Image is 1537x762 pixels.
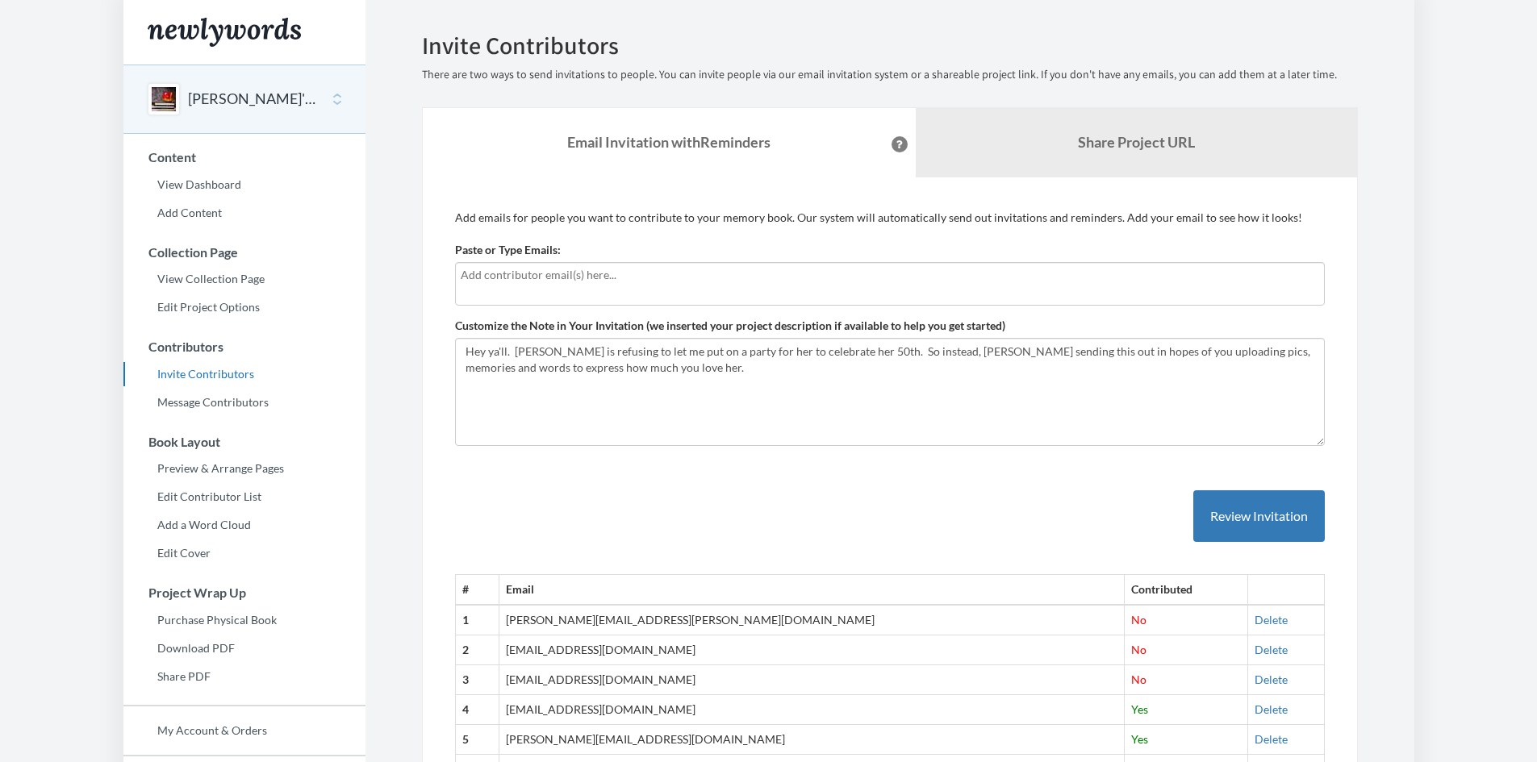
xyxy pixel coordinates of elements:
[1255,702,1288,716] a: Delete
[1255,672,1288,686] a: Delete
[123,513,365,537] a: Add a Word Cloud
[148,18,301,47] img: Newlywords logo
[123,608,365,632] a: Purchase Physical Book
[461,266,1319,284] input: Add contributor email(s) here...
[455,635,499,665] th: 2
[123,541,365,565] a: Edit Cover
[455,338,1325,446] textarea: Hey ya'll. [PERSON_NAME] is refusing to let me put on a party for her to celebrate her 50th. So i...
[1131,643,1146,656] span: No
[499,725,1125,755] td: [PERSON_NAME][EMAIL_ADDRESS][DOMAIN_NAME]
[455,242,561,258] label: Paste or Type Emails:
[123,636,365,660] a: Download PDF
[455,665,499,695] th: 3
[499,575,1125,605] th: Email
[1255,643,1288,656] a: Delete
[1078,133,1195,151] b: Share Project URL
[1255,732,1288,746] a: Delete
[123,362,365,386] a: Invite Contributors
[1125,575,1247,605] th: Contributed
[123,718,365,743] a: My Account & Orders
[499,605,1125,635] td: [PERSON_NAME][EMAIL_ADDRESS][PERSON_NAME][DOMAIN_NAME]
[455,605,499,635] th: 1
[1131,702,1148,716] span: Yes
[124,435,365,449] h3: Book Layout
[422,67,1358,83] p: There are two ways to send invitations to people. You can invite people via our email invitation ...
[123,295,365,319] a: Edit Project Options
[123,664,365,689] a: Share PDF
[123,485,365,509] a: Edit Contributor List
[455,210,1325,226] p: Add emails for people you want to contribute to your memory book. Our system will automatically s...
[1131,613,1146,627] span: No
[123,456,365,481] a: Preview & Arrange Pages
[455,725,499,755] th: 5
[1131,732,1148,746] span: Yes
[499,665,1125,695] td: [EMAIL_ADDRESS][DOMAIN_NAME]
[188,89,319,110] button: [PERSON_NAME]'s 50th Birthday
[123,390,365,414] a: Message Contributors
[455,575,499,605] th: #
[124,245,365,260] h3: Collection Page
[123,267,365,291] a: View Collection Page
[123,173,365,197] a: View Dashboard
[124,339,365,354] h3: Contributors
[499,695,1125,725] td: [EMAIL_ADDRESS][DOMAIN_NAME]
[1131,672,1146,686] span: No
[1193,490,1325,543] button: Review Invitation
[567,133,771,151] strong: Email Invitation with Reminders
[124,585,365,600] h3: Project Wrap Up
[422,32,1358,59] h2: Invite Contributors
[123,201,365,225] a: Add Content
[499,635,1125,665] td: [EMAIL_ADDRESS][DOMAIN_NAME]
[455,695,499,725] th: 4
[455,318,1005,334] label: Customize the Note in Your Invitation (we inserted your project description if available to help ...
[1255,613,1288,627] a: Delete
[124,150,365,164] h3: Content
